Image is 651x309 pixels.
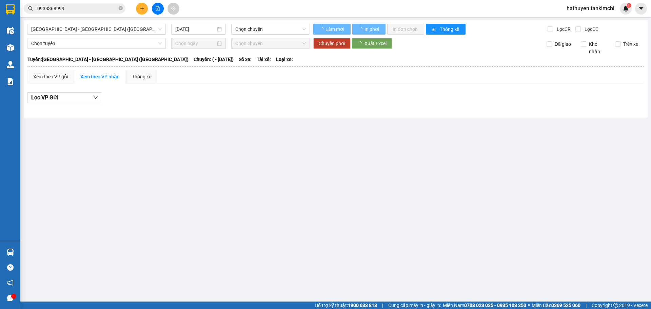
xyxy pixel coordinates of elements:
[235,38,306,49] span: Chọn chuyến
[528,304,530,307] span: ⚪️
[167,3,179,15] button: aim
[313,24,351,35] button: Làm mới
[194,56,234,63] span: Chuyến: ( - [DATE])
[257,56,271,63] span: Tài xế:
[628,3,630,8] span: 1
[638,5,644,12] span: caret-down
[7,295,14,301] span: message
[93,95,98,100] span: down
[31,24,162,34] span: Đà Nẵng - Hà Nội (Hàng)
[552,40,574,48] span: Đã giao
[7,61,14,68] img: warehouse-icon
[532,302,580,309] span: Miền Bắc
[28,6,33,11] span: search
[586,40,610,55] span: Kho nhận
[7,44,14,51] img: warehouse-icon
[119,5,123,12] span: close-circle
[319,27,324,32] span: loading
[387,24,424,35] button: In đơn chọn
[155,6,160,11] span: file-add
[7,264,14,271] span: question-circle
[33,73,68,80] div: Xem theo VP gửi
[620,40,641,48] span: Trên xe
[358,27,363,32] span: loading
[613,303,618,308] span: copyright
[431,27,437,32] span: bar-chart
[426,24,466,35] button: bar-chartThống kê
[388,302,441,309] span: Cung cấp máy in - giấy in:
[136,3,148,15] button: plus
[315,302,377,309] span: Hỗ trợ kỹ thuật:
[352,24,386,35] button: In phơi
[7,249,14,256] img: warehouse-icon
[132,73,151,80] div: Thống kê
[440,25,460,33] span: Thống kê
[352,38,392,49] button: Xuất Excel
[313,38,351,49] button: Chuyển phơi
[175,40,216,47] input: Chọn ngày
[171,6,176,11] span: aim
[464,303,526,308] strong: 0708 023 035 - 0935 103 250
[443,302,526,309] span: Miền Nam
[119,6,123,10] span: close-circle
[7,27,14,34] img: warehouse-icon
[27,92,102,103] button: Lọc VP Gửi
[31,38,162,49] span: Chọn tuyến
[627,3,631,8] sup: 1
[582,25,599,33] span: Lọc CC
[561,4,620,13] span: hathuyen.tankimchi
[348,303,377,308] strong: 1900 633 818
[364,25,380,33] span: In phơi
[37,5,117,12] input: Tìm tên, số ĐT hoặc mã đơn
[235,24,306,34] span: Chọn chuyến
[635,3,647,15] button: caret-down
[80,73,120,80] div: Xem theo VP nhận
[586,302,587,309] span: |
[7,78,14,85] img: solution-icon
[140,6,144,11] span: plus
[7,279,14,286] span: notification
[551,303,580,308] strong: 0369 525 060
[152,3,164,15] button: file-add
[239,56,252,63] span: Số xe:
[276,56,293,63] span: Loại xe:
[175,25,216,33] input: 15/09/2025
[6,4,15,15] img: logo-vxr
[623,5,629,12] img: icon-new-feature
[27,57,189,62] b: Tuyến: [GEOGRAPHIC_DATA] - [GEOGRAPHIC_DATA] ([GEOGRAPHIC_DATA])
[325,25,345,33] span: Làm mới
[382,302,383,309] span: |
[554,25,572,33] span: Lọc CR
[31,93,58,102] span: Lọc VP Gửi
